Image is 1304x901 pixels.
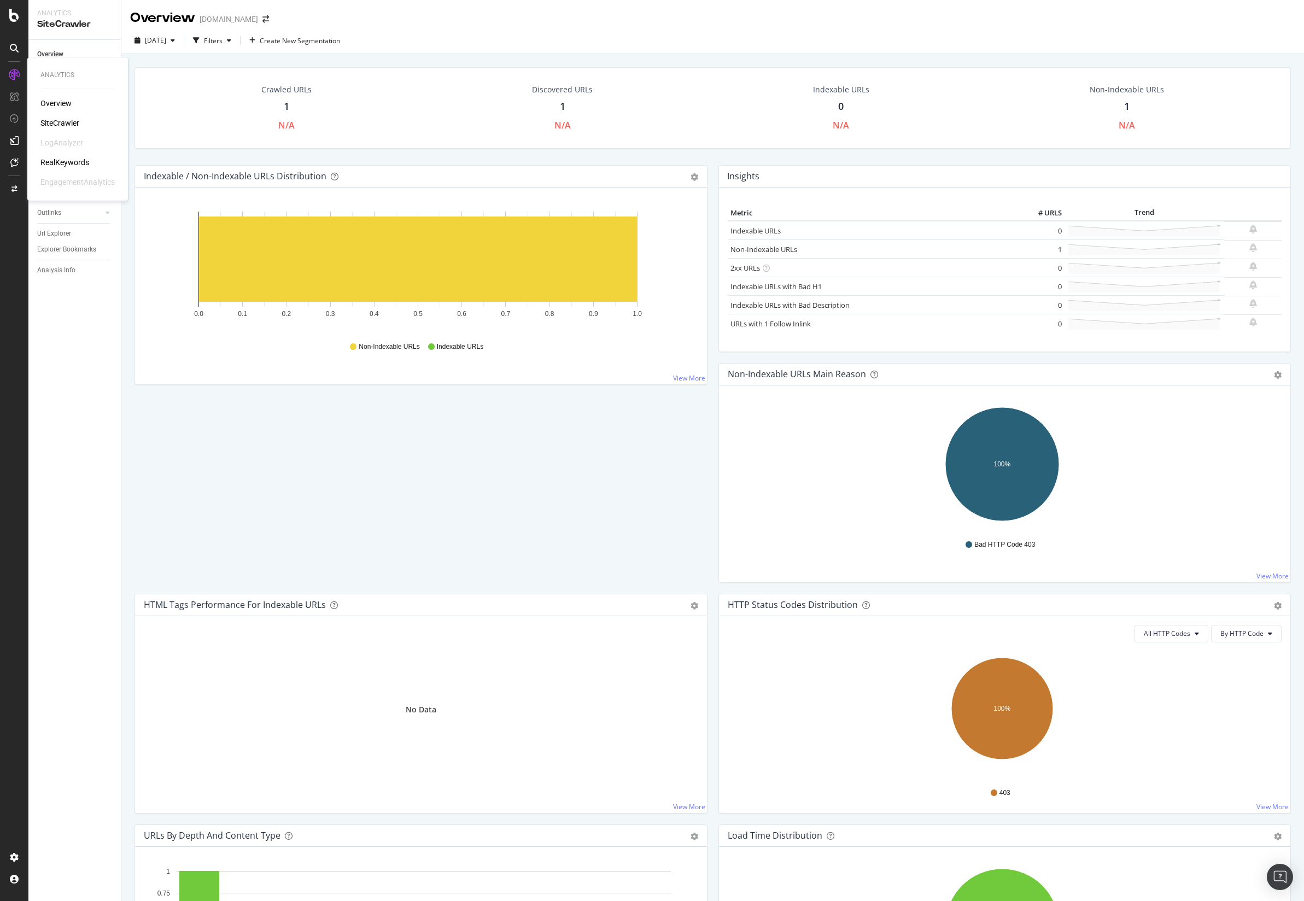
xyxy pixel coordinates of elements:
div: Non-Indexable URLs [1090,84,1164,95]
th: # URLS [1021,205,1065,221]
td: 0 [1021,221,1065,240]
td: 0 [1021,314,1065,333]
button: [DATE] [130,32,179,49]
a: Explorer Bookmarks [37,244,113,255]
div: Explorer Bookmarks [37,244,96,255]
div: bell-plus [1249,225,1257,233]
a: View More [673,373,705,383]
div: 1 [1124,100,1130,114]
a: View More [1256,802,1289,811]
div: bell-plus [1249,262,1257,271]
div: Overview [37,49,63,60]
div: EngagementAnalytics [40,177,115,188]
div: bell-plus [1249,280,1257,289]
div: Non-Indexable URLs Main Reason [728,368,866,379]
span: 2025 Jun. 27th [145,36,166,45]
td: 0 [1021,296,1065,314]
div: bell-plus [1249,243,1257,252]
div: N/A [278,119,295,132]
td: 0 [1021,277,1065,296]
button: Create New Segmentation [245,32,344,49]
button: Filters [189,32,236,49]
span: Bad HTTP Code 403 [974,540,1035,549]
th: Metric [728,205,1021,221]
text: 0.3 [326,310,335,318]
text: 0.8 [545,310,554,318]
div: Outlinks [37,207,61,219]
text: 1 [166,868,170,875]
div: Open Intercom Messenger [1267,864,1293,890]
div: SiteCrawler [37,18,112,31]
text: 0.5 [413,310,423,318]
text: 1.0 [633,310,642,318]
a: Non-Indexable URLs [730,244,797,254]
a: 2xx URLs [730,263,760,273]
div: gear [1274,371,1282,379]
text: 0.75 [157,890,171,897]
div: Overview [130,9,195,27]
a: Indexable URLs with Bad Description [730,300,850,310]
div: Crawled URLs [261,84,312,95]
td: 0 [1021,259,1065,277]
svg: A chart. [144,205,693,332]
text: 0.0 [194,310,203,318]
div: gear [691,833,698,840]
a: SiteCrawler [40,118,79,128]
div: Analytics [37,9,112,18]
text: 0.4 [370,310,379,318]
text: 0.9 [589,310,598,318]
div: gear [691,173,698,181]
a: View More [673,802,705,811]
div: Filters [204,36,223,45]
a: RealKeywords [40,157,89,168]
div: arrow-right-arrow-left [262,15,269,23]
span: All HTTP Codes [1144,629,1190,638]
div: gear [691,602,698,610]
div: N/A [833,119,849,132]
text: 100% [993,460,1010,468]
th: Trend [1065,205,1224,221]
text: 0.2 [282,310,291,318]
svg: A chart. [728,403,1277,530]
div: [DOMAIN_NAME] [200,14,258,25]
svg: A chart. [728,651,1277,778]
span: 403 [999,788,1010,798]
div: HTTP Status Codes Distribution [728,599,858,610]
div: Analysis Info [37,265,75,276]
div: Indexable / Non-Indexable URLs Distribution [144,171,326,182]
a: Analysis Info [37,265,113,276]
div: Load Time Distribution [728,830,822,841]
a: View More [1256,571,1289,581]
div: 1 [284,100,289,114]
a: Indexable URLs with Bad H1 [730,282,822,291]
div: Indexable URLs [813,84,869,95]
div: Url Explorer [37,228,71,239]
div: 1 [560,100,565,114]
span: By HTTP Code [1220,629,1264,638]
div: bell-plus [1249,299,1257,308]
a: Indexable URLs [730,226,781,236]
span: Non-Indexable URLs [359,342,419,352]
div: Discovered URLs [532,84,593,95]
text: 0.7 [501,310,511,318]
button: By HTTP Code [1211,625,1282,642]
div: HTML Tags Performance for Indexable URLs [144,599,326,610]
button: All HTTP Codes [1135,625,1208,642]
div: Analytics [40,71,115,80]
a: Overview [37,49,113,60]
div: 0 [838,100,844,114]
div: bell-plus [1249,318,1257,326]
div: gear [1274,833,1282,840]
div: URLs by Depth and Content Type [144,830,280,841]
div: No Data [406,704,436,715]
td: 1 [1021,240,1065,259]
div: N/A [1119,119,1135,132]
span: Indexable URLs [437,342,483,352]
div: LogAnalyzer [40,137,83,148]
a: Overview [40,98,72,109]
